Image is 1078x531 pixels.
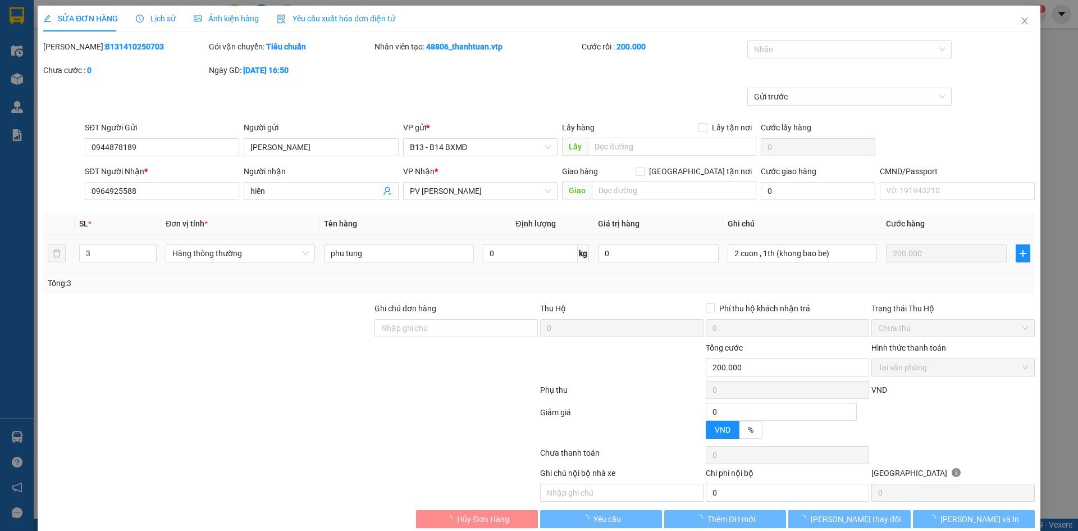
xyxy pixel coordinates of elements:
[1016,244,1030,262] button: plus
[48,244,66,262] button: delete
[871,385,887,394] span: VND
[43,14,118,23] span: SỬA ĐƠN HÀNG
[695,515,707,523] span: loading
[592,181,756,199] input: Dọc đường
[582,40,745,53] div: Cước rồi :
[761,167,816,176] label: Cước giao hàng
[748,425,753,434] span: %
[1016,249,1030,258] span: plus
[209,64,372,76] div: Ngày GD:
[39,67,130,76] strong: BIÊN NHẬN GỬI HÀNG HOÁ
[277,14,395,23] span: Yêu cầu xuất hóa đơn điện tử
[562,181,592,199] span: Giao
[723,213,881,235] th: Ghi chú
[48,277,416,289] div: Tổng: 3
[172,245,308,262] span: Hàng thông thường
[540,304,566,313] span: Thu Hộ
[43,40,207,53] div: [PERSON_NAME]:
[871,343,946,352] label: Hình thức thanh toán
[29,18,91,60] strong: CÔNG TY TNHH [GEOGRAPHIC_DATA] 214 QL13 - P.26 - Q.BÌNH THẠNH - TP HCM 1900888606
[540,467,704,484] div: Ghi chú nội bộ nhà xe
[562,138,588,156] span: Lấy
[11,78,23,94] span: Nơi gửi:
[645,165,756,178] span: [GEOGRAPHIC_DATA] tận nơi
[761,182,875,200] input: Cước giao hàng
[374,319,538,337] input: Ghi chú đơn hàng
[798,515,811,523] span: loading
[578,244,589,262] span: kg
[811,513,901,525] span: [PERSON_NAME] thay đổi
[952,468,961,477] span: info-circle
[374,40,579,53] div: Nhân viên tạo:
[761,138,875,156] input: Cước lấy hàng
[598,219,640,228] span: Giá trị hàng
[194,14,259,23] span: Ảnh kiện hàng
[706,467,869,484] div: Chi phí nội bộ
[194,15,202,22] span: picture
[105,42,164,51] b: B131410250703
[11,25,26,53] img: logo
[383,187,392,196] span: user-add
[706,343,743,352] span: Tổng cước
[43,15,51,22] span: edit
[1009,6,1040,37] button: Close
[913,510,1035,528] button: [PERSON_NAME] và In
[539,447,705,466] div: Chưa thanh toán
[593,513,621,525] span: Yêu cầu
[715,302,815,315] span: Phí thu hộ khách nhận trả
[664,510,786,528] button: Thêm ĐH mới
[113,79,156,91] span: PV [PERSON_NAME]
[266,42,306,51] b: Tiêu chuẩn
[539,406,705,444] div: Giảm giá
[886,244,1007,262] input: 0
[457,513,509,525] span: Hủy Đơn Hàng
[85,165,239,178] div: SĐT Người Nhận
[707,513,755,525] span: Thêm ĐH mới
[886,219,925,228] span: Cước hàng
[107,51,158,59] span: 16:50:31 [DATE]
[707,121,756,134] span: Lấy tận nơi
[244,121,398,134] div: Người gửi
[928,515,940,523] span: loading
[871,302,1035,315] div: Trạng thái Thu Hộ
[540,484,704,502] input: Nhập ghi chú
[416,510,538,528] button: Hủy Đơn Hàng
[754,88,945,105] span: Gửi trước
[940,513,1019,525] span: [PERSON_NAME] và In
[788,510,910,528] button: [PERSON_NAME] thay đổi
[87,66,92,75] b: 0
[1020,16,1029,25] span: close
[878,359,1028,376] span: Tại văn phòng
[86,78,104,94] span: Nơi nhận:
[540,510,662,528] button: Yêu cầu
[445,515,457,523] span: loading
[562,167,598,176] span: Giao hàng
[410,183,551,199] span: PV Gia Nghĩa
[403,167,435,176] span: VP Nhận
[277,15,286,24] img: icon
[374,304,436,313] label: Ghi chú đơn hàng
[100,42,158,51] span: B131410250703
[539,384,705,403] div: Phụ thu
[616,42,646,51] b: 200.000
[243,66,289,75] b: [DATE] 16:50
[761,123,811,132] label: Cước lấy hàng
[85,121,239,134] div: SĐT Người Gửi
[516,219,556,228] span: Định lượng
[244,165,398,178] div: Người nhận
[878,320,1028,337] span: Chưa thu
[581,515,593,523] span: loading
[403,121,558,134] div: VP gửi
[79,219,88,228] span: SL
[880,165,1034,178] div: CMND/Passport
[715,425,730,434] span: VND
[562,123,595,132] span: Lấy hàng
[136,15,144,22] span: clock-circle
[324,219,357,228] span: Tên hàng
[588,138,756,156] input: Dọc đường
[209,40,372,53] div: Gói vận chuyển:
[324,244,473,262] input: VD: Bàn, Ghế
[871,467,1035,484] div: [GEOGRAPHIC_DATA]
[728,244,877,262] input: Ghi Chú
[136,14,176,23] span: Lịch sử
